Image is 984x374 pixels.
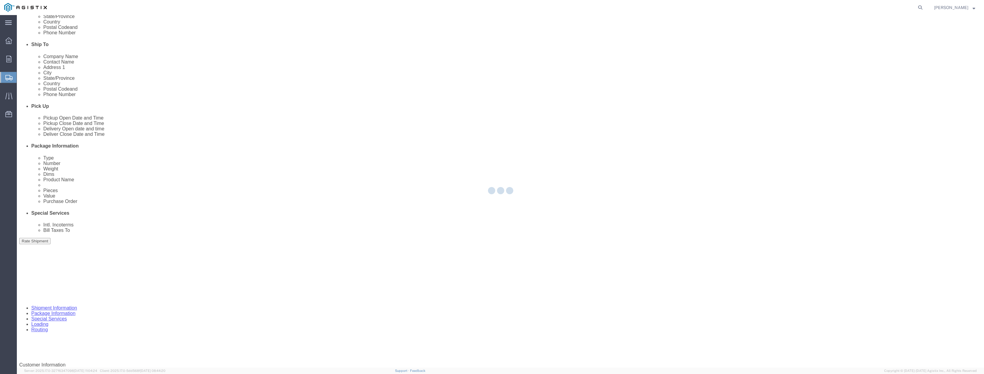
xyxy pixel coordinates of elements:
[410,369,425,372] a: Feedback
[395,369,410,372] a: Support
[24,369,97,372] span: Server: 2025.17.0-327f6347098
[140,369,165,372] span: [DATE] 08:44:20
[934,4,968,11] span: Bill Murphy
[100,369,165,372] span: Client: 2025.17.0-5dd568f
[934,4,976,11] button: [PERSON_NAME]
[884,368,977,373] span: Copyright © [DATE]-[DATE] Agistix Inc., All Rights Reserved
[4,3,47,12] img: logo
[74,369,97,372] span: [DATE] 11:04:24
